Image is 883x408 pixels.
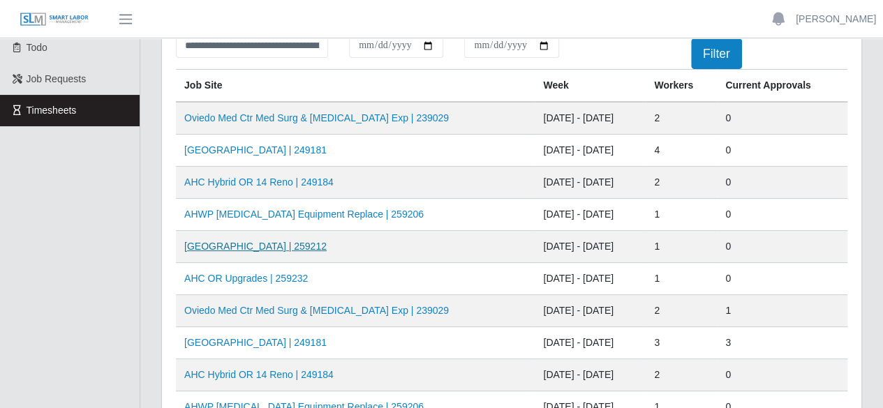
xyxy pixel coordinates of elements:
span: Todo [27,42,47,53]
td: 2 [646,359,717,391]
a: AHWP [MEDICAL_DATA] Equipment Replace | 259206 [184,209,424,220]
td: 2 [646,102,717,135]
td: 0 [717,263,847,295]
th: job site [176,70,535,103]
a: [PERSON_NAME] [796,12,876,27]
span: Timesheets [27,105,77,116]
td: [DATE] - [DATE] [535,167,646,199]
a: [GEOGRAPHIC_DATA] | 249181 [184,144,327,156]
a: [GEOGRAPHIC_DATA] | 259212 [184,241,327,252]
td: 3 [646,327,717,359]
td: 1 [646,263,717,295]
td: 2 [646,167,717,199]
img: SLM Logo [20,12,89,27]
td: 2 [646,295,717,327]
td: 1 [717,295,847,327]
td: 0 [717,167,847,199]
td: [DATE] - [DATE] [535,231,646,263]
td: 0 [717,359,847,391]
td: 0 [717,135,847,167]
td: 3 [717,327,847,359]
td: [DATE] - [DATE] [535,295,646,327]
a: AHC Hybrid OR 14 Reno | 249184 [184,369,334,380]
a: Oviedo Med Ctr Med Surg & [MEDICAL_DATA] Exp | 239029 [184,112,449,123]
td: 4 [646,135,717,167]
th: Workers [646,70,717,103]
td: 1 [646,199,717,231]
td: [DATE] - [DATE] [535,102,646,135]
td: 0 [717,231,847,263]
td: 1 [646,231,717,263]
a: Oviedo Med Ctr Med Surg & [MEDICAL_DATA] Exp | 239029 [184,305,449,316]
td: [DATE] - [DATE] [535,359,646,391]
a: AHC Hybrid OR 14 Reno | 249184 [184,176,334,188]
td: [DATE] - [DATE] [535,263,646,295]
span: Job Requests [27,73,87,84]
th: Week [535,70,646,103]
button: Filter [691,38,742,69]
th: Current Approvals [717,70,847,103]
a: [GEOGRAPHIC_DATA] | 249181 [184,337,327,348]
td: [DATE] - [DATE] [535,135,646,167]
td: 0 [717,199,847,231]
td: [DATE] - [DATE] [535,327,646,359]
td: [DATE] - [DATE] [535,199,646,231]
td: 0 [717,102,847,135]
a: AHC OR Upgrades | 259232 [184,273,308,284]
